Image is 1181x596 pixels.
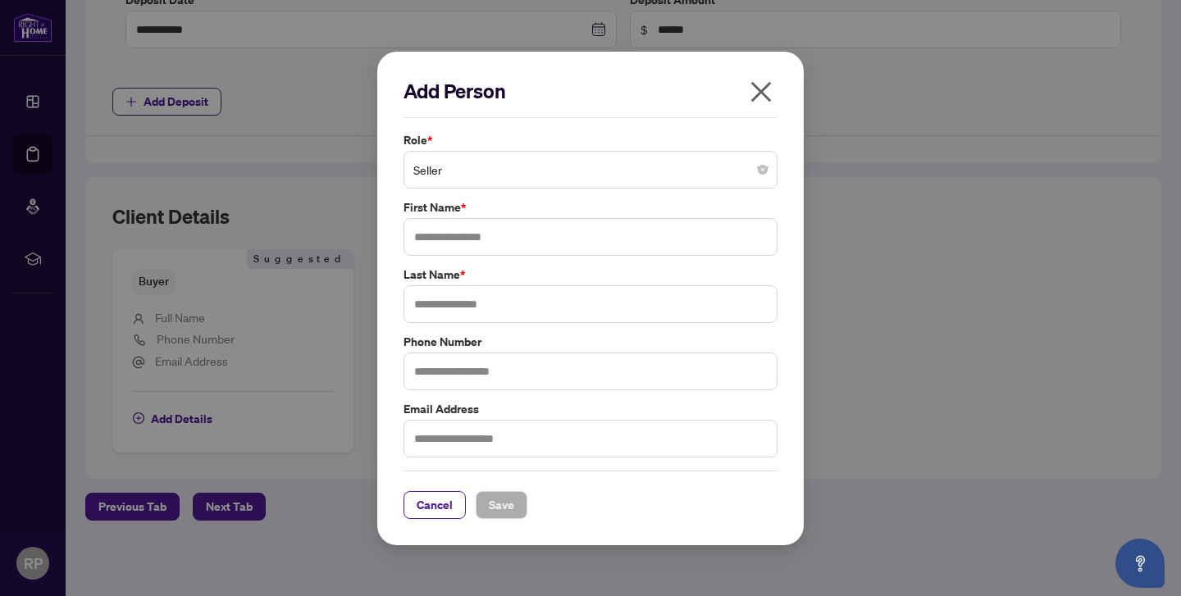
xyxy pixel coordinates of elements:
label: Last Name [404,266,777,284]
span: Seller [413,154,768,185]
label: Role [404,131,777,149]
button: Open asap [1115,539,1165,588]
h2: Add Person [404,78,777,104]
label: Email Address [404,399,777,417]
label: First Name [404,198,777,216]
span: close-circle [758,165,768,175]
span: close [748,79,774,105]
label: Phone Number [404,332,777,350]
button: Cancel [404,490,466,518]
span: Cancel [417,491,453,517]
button: Save [476,490,527,518]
